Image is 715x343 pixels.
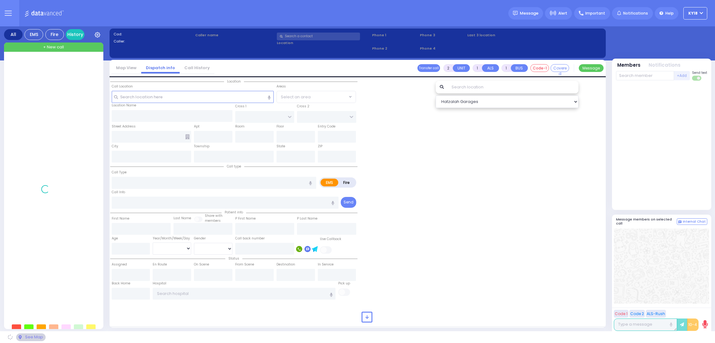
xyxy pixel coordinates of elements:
[281,94,311,100] span: Select an area
[235,262,254,267] label: From Scene
[235,124,245,129] label: Room
[520,10,538,16] span: Message
[453,64,470,72] button: UNIT
[153,288,335,300] input: Search hospital
[45,29,64,40] div: Fire
[111,65,141,71] a: Map View
[225,256,242,261] span: Status
[222,210,246,215] span: Patient info
[629,310,645,318] button: Code 2
[43,44,64,50] span: + New call
[614,310,628,318] button: Code 1
[25,9,66,17] img: Logo
[112,144,118,149] label: City
[372,46,418,51] span: Phone 2
[153,262,167,267] label: En Route
[683,220,706,224] span: Internal Chat
[224,79,244,84] span: Location
[112,262,127,267] label: Assigned
[205,218,221,223] span: members
[646,310,666,318] button: ALS-Rush
[678,220,681,224] img: comment-alt.png
[277,33,360,40] input: Search a contact
[692,70,707,75] span: Send text
[114,32,193,37] label: Cad:
[616,71,674,80] input: Search member
[194,144,209,149] label: Township
[185,134,190,139] span: Other building occupants
[180,65,214,71] a: Call History
[338,179,355,186] label: Fire
[141,65,180,71] a: Dispatch info
[318,144,322,149] label: ZIP
[205,213,223,218] small: Share with
[683,7,707,20] button: KY18
[417,64,440,72] button: Transfer call
[112,103,136,108] label: Location Name
[277,40,370,46] label: Location
[112,91,274,103] input: Search location here
[153,236,191,241] div: Year/Month/Week/Day
[677,218,707,225] button: Internal Chat
[173,216,191,221] label: Last Name
[467,33,534,38] label: Last 3 location
[297,104,309,109] label: Cross 2
[277,262,295,267] label: Destination
[297,216,317,221] label: P Last Name
[482,64,499,72] button: ALS
[320,237,341,242] label: Use Callback
[338,281,350,286] label: Pick up
[235,104,246,109] label: Cross 1
[112,236,118,241] label: Age
[16,333,45,341] div: See map
[616,217,677,225] h5: Message members on selected call
[420,46,465,51] span: Phone 4
[277,84,286,89] label: Areas
[194,262,209,267] label: On Scene
[194,236,206,241] label: Gender
[112,170,127,175] label: Call Type
[277,124,284,129] label: Floor
[112,84,133,89] label: Call Location
[66,29,84,40] a: History
[112,281,130,286] label: Back Home
[112,216,129,221] label: First Name
[195,33,275,38] label: Caller name
[235,236,265,241] label: Call back number
[511,64,528,72] button: BUS
[585,11,605,16] span: Important
[318,262,334,267] label: In Service
[665,11,674,16] span: Help
[112,124,136,129] label: Street Address
[321,179,339,186] label: EMS
[153,281,166,286] label: Hospital
[623,11,648,16] span: Notifications
[513,11,518,16] img: message.svg
[579,64,604,72] button: Message
[551,64,569,72] button: Covered
[194,124,200,129] label: Apt
[420,33,465,38] span: Phone 3
[692,75,702,81] label: Turn off text
[558,11,567,16] span: Alert
[114,39,193,44] label: Caller:
[277,144,285,149] label: State
[25,29,43,40] div: EMS
[447,81,578,93] input: Search location
[235,216,256,221] label: P First Name
[372,33,418,38] span: Phone 1
[224,164,244,169] span: Call type
[688,11,698,16] span: KY18
[318,124,335,129] label: Entry Code
[530,64,549,72] button: Code-1
[112,190,125,195] label: Call Info
[4,29,23,40] div: All
[341,197,356,208] button: Send
[617,62,641,69] button: Members
[649,62,681,69] button: Notifications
